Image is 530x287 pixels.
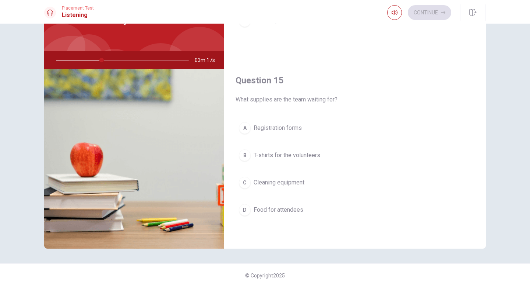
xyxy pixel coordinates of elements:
[254,151,320,160] span: T-shirts for the volunteers
[239,122,251,134] div: A
[236,173,474,192] button: CCleaning equipment
[236,119,474,137] button: ARegistration forms
[236,201,474,219] button: DFood for attendees
[239,204,251,216] div: D
[254,205,303,214] span: Food for attendees
[239,149,251,161] div: B
[236,146,474,165] button: BT-shirts for the volunteers
[236,75,474,86] h4: Question 15
[245,273,285,279] span: © Copyright 2025
[62,6,94,11] span: Placement Test
[44,69,224,249] img: Coordinating a Volunteer Event
[254,124,302,132] span: Registration forms
[236,95,474,104] span: What supplies are the team waiting for?
[195,51,221,69] span: 03m 17s
[239,177,251,189] div: C
[62,11,94,20] h1: Listening
[254,178,304,187] span: Cleaning equipment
